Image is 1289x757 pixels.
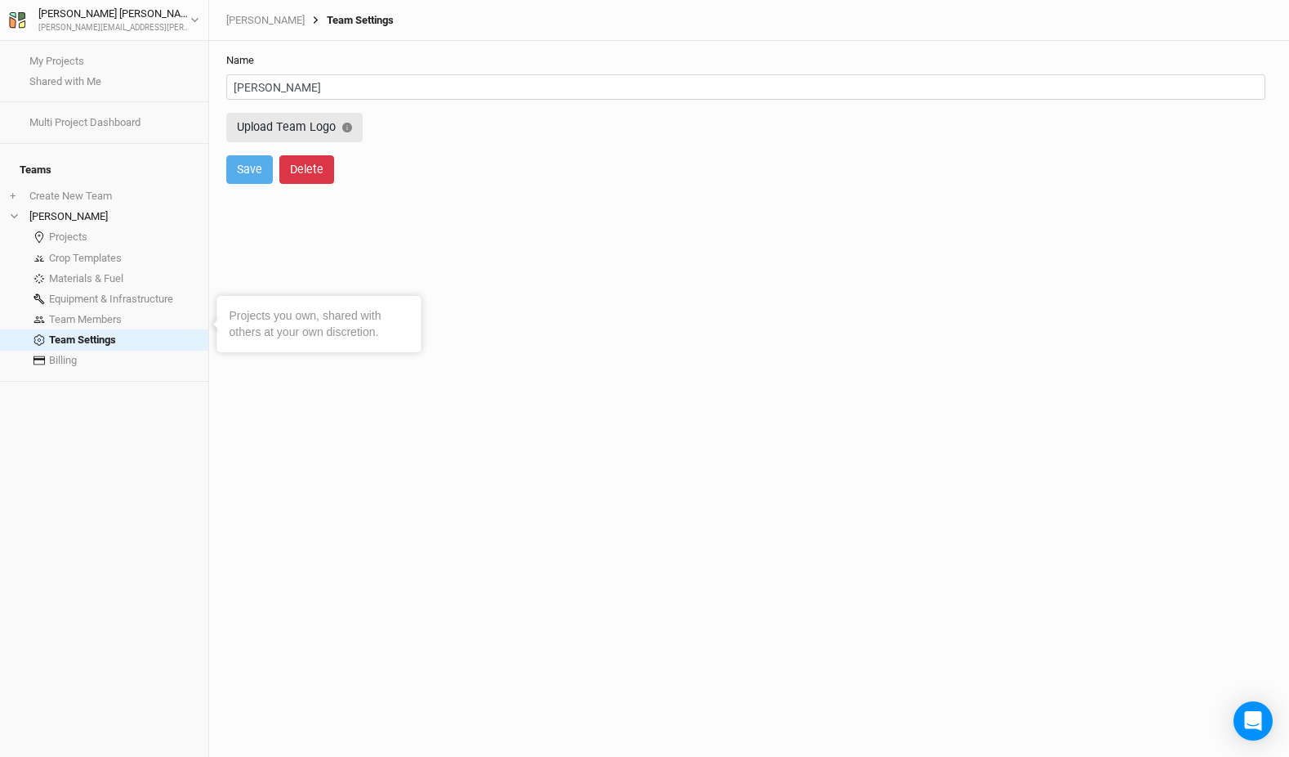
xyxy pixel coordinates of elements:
span: + [10,190,16,203]
button: Upload Team Logo [226,113,363,141]
input: Team name [226,74,1265,100]
div: [PERSON_NAME][EMAIL_ADDRESS][PERSON_NAME][DOMAIN_NAME] [38,22,190,34]
div: Projects you own, shared with others at your own discretion. [230,308,409,340]
div: [PERSON_NAME] [PERSON_NAME] [38,6,190,22]
button: Delete [279,155,334,184]
button: Save [226,155,273,184]
label: Name [226,53,254,68]
div: Team Settings [305,14,394,27]
button: [PERSON_NAME] [PERSON_NAME][PERSON_NAME][EMAIL_ADDRESS][PERSON_NAME][DOMAIN_NAME] [8,5,200,34]
a: [PERSON_NAME] [226,14,305,27]
div: Open Intercom Messenger [1233,701,1273,741]
h4: Teams [10,154,198,186]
